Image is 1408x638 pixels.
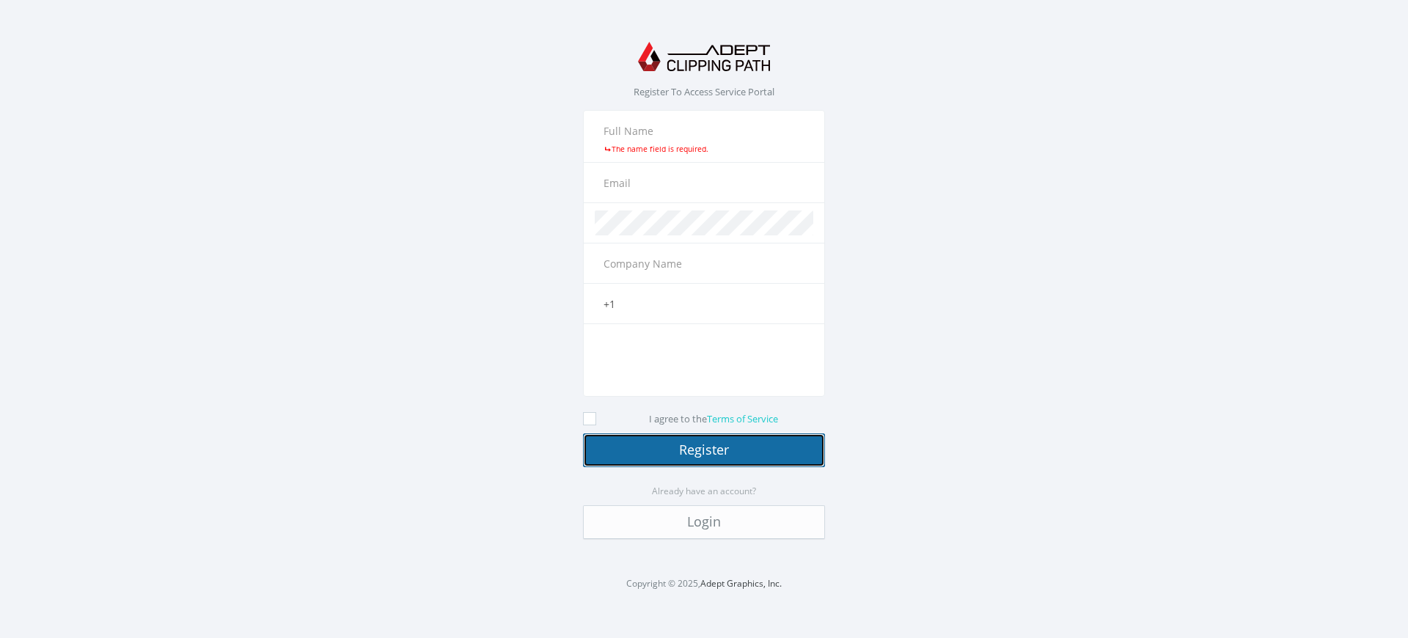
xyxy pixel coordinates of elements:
[626,577,782,590] small: Copyright © 2025,
[652,485,756,497] small: Already have an account?
[595,170,813,195] input: Email
[595,143,813,155] div: The name field is required.
[649,412,778,425] label: I agree to the
[700,577,782,590] a: Adept Graphics, Inc.
[638,42,770,71] img: Adept Graphics
[583,505,825,539] a: Login
[583,433,825,467] button: Register
[707,412,778,425] a: Terms of Service
[634,85,774,98] span: Register To Access Service Portal
[595,291,813,316] input: Phone Number
[595,331,818,389] iframe: reCAPTCHA
[595,251,813,276] input: Company Name
[595,118,813,143] input: Full Name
